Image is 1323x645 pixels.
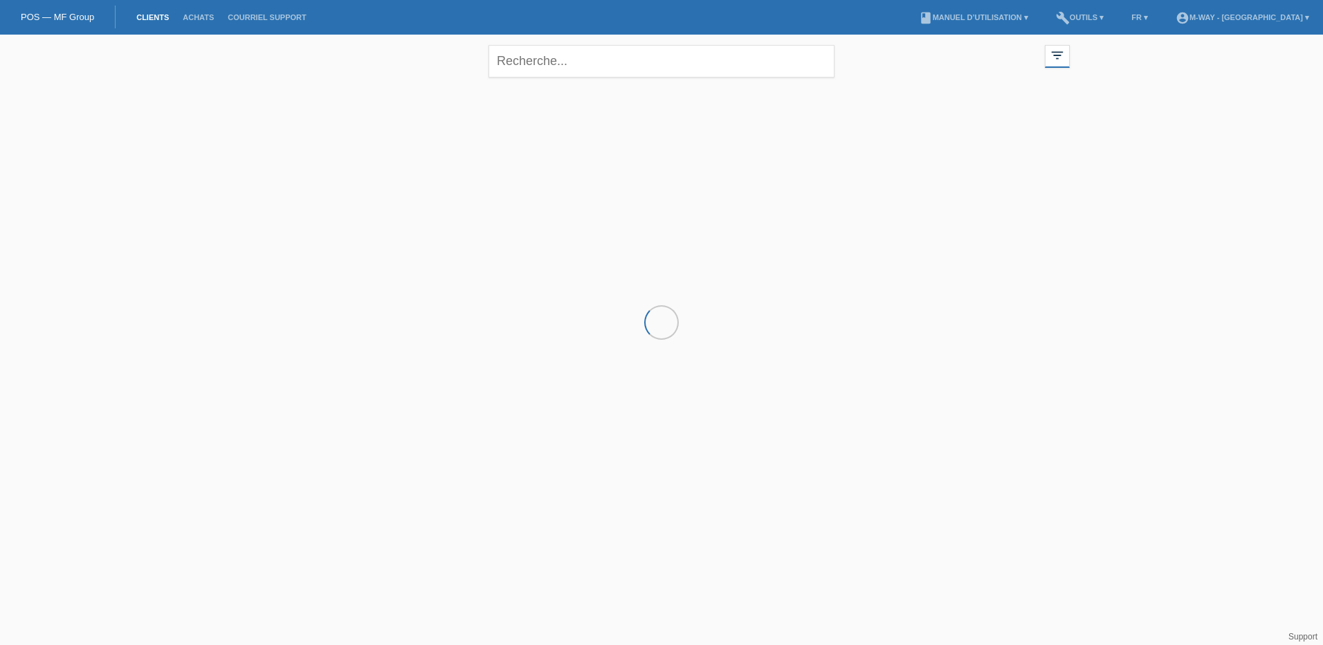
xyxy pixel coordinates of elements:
[1124,13,1155,21] a: FR ▾
[129,13,176,21] a: Clients
[176,13,221,21] a: Achats
[1169,13,1316,21] a: account_circlem-way - [GEOGRAPHIC_DATA] ▾
[919,11,933,25] i: book
[1176,11,1189,25] i: account_circle
[1049,13,1111,21] a: buildOutils ▾
[489,45,834,78] input: Recherche...
[21,12,94,22] a: POS — MF Group
[1050,48,1065,63] i: filter_list
[912,13,1035,21] a: bookManuel d’utilisation ▾
[221,13,313,21] a: Courriel Support
[1288,632,1317,642] a: Support
[1056,11,1070,25] i: build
